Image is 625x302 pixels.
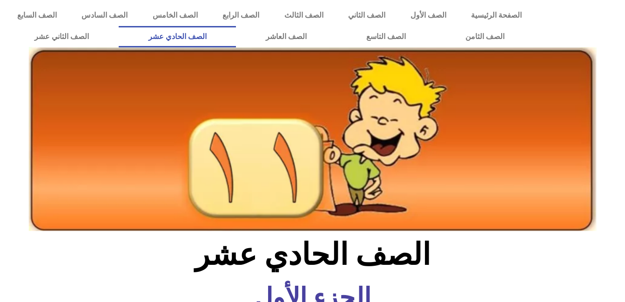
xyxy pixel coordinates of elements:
a: الصف الحادي عشر [119,26,236,47]
a: الصف الثاني عشر [5,26,119,47]
a: الصف الرابع [210,5,271,26]
a: الصف الثالث [272,5,336,26]
a: الصفحة الرئيسية [458,5,534,26]
a: الصف الثامن [436,26,534,47]
a: الصف الثاني [336,5,397,26]
a: الصف السابع [5,5,69,26]
a: الصف التاسع [336,26,436,47]
a: الصف السادس [69,5,140,26]
a: الصف العاشر [236,26,336,47]
h2: الصف الحادي عشر [159,236,466,273]
a: الصف الخامس [140,5,210,26]
a: الصف الأول [398,5,458,26]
